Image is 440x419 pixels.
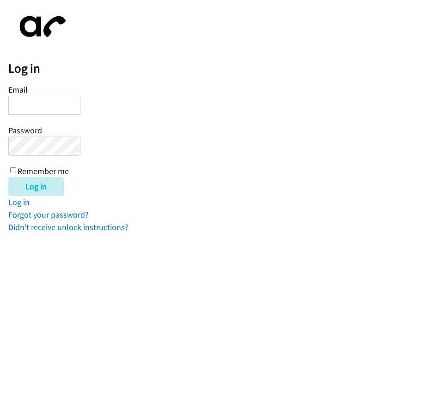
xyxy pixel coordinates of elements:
img: aphone-8a226864a2ddd6a5e75d1ebefc011f4aa8f32683c2d82f3fb0802fe031f96514.svg [8,8,73,45]
a: Log in [8,197,30,207]
h2: Log in [8,61,440,76]
a: Didn't receive unlock instructions? [8,222,128,232]
label: Remember me [18,166,69,176]
label: Email [8,84,28,95]
a: Forgot your password? [8,209,89,220]
label: Password [8,125,42,136]
input: Log in [8,177,64,196]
